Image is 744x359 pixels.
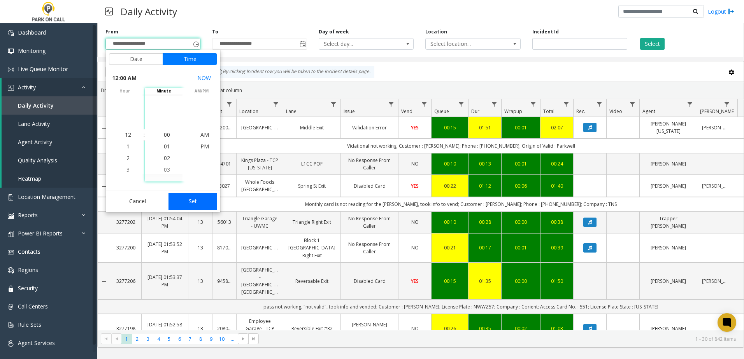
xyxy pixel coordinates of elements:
[627,99,638,110] a: Video Filter Menu
[263,336,736,342] kendo-pager-info: 1 - 30 of 842 items
[473,244,497,251] a: 00:17
[144,131,145,139] div: :
[434,108,449,115] span: Queue
[436,182,463,190] a: 00:22
[576,108,585,115] span: Rec.
[2,151,97,169] a: Quality Analysis
[473,124,497,131] a: 01:51
[506,182,535,190] a: 00:06
[217,182,232,190] a: 3027
[168,193,218,210] button: Set
[164,143,170,150] span: 01
[506,277,535,285] a: 00:00
[8,267,14,274] img: 'icon'
[163,53,217,65] button: Time tab
[18,284,38,292] span: Security
[545,325,569,332] a: 01:03
[426,38,501,49] span: Select location...
[125,131,131,138] span: 12
[545,218,569,226] div: 00:38
[248,333,259,344] span: Go to the last page
[217,277,232,285] a: 945830
[18,230,63,237] span: Power BI Reports
[217,334,227,344] span: Page 10
[436,277,463,285] a: 00:15
[644,160,692,167] a: [PERSON_NAME]
[200,131,209,138] span: AM
[126,143,130,150] span: 1
[227,334,238,344] span: Page 11
[109,193,166,210] button: Cancel
[98,183,110,190] a: Collapse Details
[2,115,97,133] a: Lane Activity
[298,38,307,49] span: Toggle popup
[193,325,207,332] a: 13
[386,99,397,110] a: Issue Filter Menu
[18,321,41,328] span: Rule Sets
[212,66,374,78] div: By clicking Incident row you will be taken to the incident details page.
[18,248,40,255] span: Contacts
[545,182,569,190] a: 01:40
[506,218,535,226] a: 00:00
[8,286,14,292] img: 'icon'
[506,160,535,167] a: 00:01
[473,160,497,167] a: 00:13
[288,325,336,332] a: Reversible Exit #32
[545,124,569,131] a: 02:07
[217,244,232,251] a: 817001
[146,215,183,230] a: [DATE] 01:54:04 PM
[722,99,732,110] a: Parker Filter Menu
[436,218,463,226] a: 00:10
[143,334,153,344] span: Page 3
[117,2,181,21] h3: Daily Activity
[195,334,206,344] span: Page 8
[8,66,14,73] img: 'icon'
[8,194,14,200] img: 'icon'
[328,99,339,110] a: Lane Filter Menu
[251,336,257,342] span: Go to the last page
[436,160,463,167] a: 00:10
[109,53,163,65] button: Date tab
[8,304,14,310] img: 'icon'
[436,244,463,251] a: 00:21
[18,193,75,200] span: Location Management
[241,244,278,251] a: [GEOGRAPHIC_DATA]
[685,99,695,110] a: Agent Filter Menu
[403,182,426,190] a: YES
[471,108,479,115] span: Dur
[545,244,569,251] a: 00:39
[473,325,497,332] a: 00:35
[473,182,497,190] a: 01:12
[403,277,426,285] a: YES
[473,277,497,285] a: 01:35
[105,2,113,21] img: pageIcon
[288,124,336,131] a: Middle Exit
[18,84,36,91] span: Activity
[193,244,207,251] a: 13
[425,28,447,35] label: Location
[153,334,164,344] span: Page 4
[105,28,118,35] label: From
[319,38,395,49] span: Select day...
[241,178,278,193] a: Whole Foods [GEOGRAPHIC_DATA]
[288,218,336,226] a: Triangle Right Exit
[506,124,535,131] a: 00:01
[506,244,535,251] div: 00:01
[126,154,130,162] span: 2
[132,334,142,344] span: Page 2
[346,240,393,255] a: No Response From Caller
[346,321,393,336] a: [PERSON_NAME] needs no assistance
[288,160,336,167] a: L1CC POF
[241,266,278,296] a: [GEOGRAPHIC_DATA] - [GEOGRAPHIC_DATA] [GEOGRAPHIC_DATA]
[561,99,572,110] a: Total Filter Menu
